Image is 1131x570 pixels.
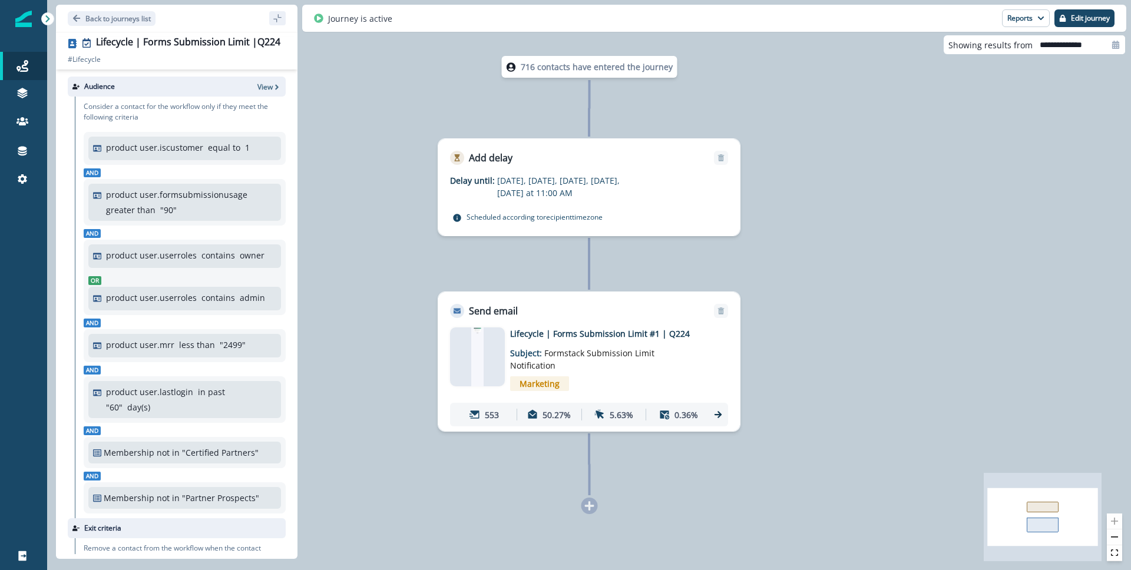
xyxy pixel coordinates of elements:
[106,204,156,216] p: greater than
[674,409,698,421] p: 0.36%
[68,11,156,26] button: Go back
[257,82,273,92] p: View
[589,80,590,137] g: Edge from node-dl-count to e3a5339a-c858-4163-a6a9-2d65aa200e18
[469,304,518,318] p: Send email
[106,188,247,201] p: product user.formsubmissionusage
[198,386,225,398] p: in past
[477,56,703,78] div: 716 contacts have entered the journey
[15,11,32,27] img: Inflection
[84,543,286,564] p: Remove a contact from the workflow when the contact completes the workflow
[610,409,633,421] p: 5.63%
[1054,9,1115,27] button: Edit journey
[471,327,483,386] img: email asset unavailable
[182,446,261,459] p: "Certified Partners"
[240,291,265,304] p: admin
[450,174,497,187] p: Delay until:
[106,386,193,398] p: product user.lastlogin
[1107,529,1122,545] button: zoom out
[1107,545,1122,561] button: fit view
[1002,9,1050,27] button: Reports
[469,151,512,165] p: Add delay
[269,11,286,25] button: sidebar collapse toggle
[84,472,101,480] span: And
[106,249,197,261] p: product user.userroles
[485,409,499,421] p: 553
[84,229,101,238] span: And
[84,81,115,92] p: Audience
[467,211,603,223] p: Scheduled according to recipient timezone
[84,366,101,375] span: And
[157,492,180,504] p: not in
[85,14,151,24] p: Back to journeys list
[1071,14,1110,22] p: Edit journey
[510,376,569,391] span: Marketing
[182,492,261,504] p: "Partner Prospects"
[68,54,101,65] p: # Lifecycle
[106,141,203,154] p: product user.iscustomer
[84,319,101,327] span: And
[106,339,174,351] p: product user.mrr
[948,39,1033,51] p: Showing results from
[96,37,280,49] div: Lifecycle | Forms Submission Limit |Q224
[521,61,673,73] p: 716 contacts have entered the journey
[179,339,215,351] p: less than
[201,291,235,304] p: contains
[589,433,590,495] g: Edge from 8915c884-161f-4188-94c9-3be2208e2605 to node-add-under-a1e709df-a9de-4c89-8a91-bfe1638d...
[438,291,740,432] div: Send emailRemoveemail asset unavailableLifecycle | Forms Submission Limit #1 | Q224Subject: Forms...
[240,249,264,261] p: owner
[220,339,246,351] p: " 2499 "
[106,401,123,413] p: " 60 "
[157,446,180,459] p: not in
[543,409,571,421] p: 50.27%
[106,291,197,304] p: product user.userroles
[438,138,740,236] div: Add delayRemoveDelay until:[DATE], [DATE], [DATE], [DATE], [DATE] at 11:00 AMScheduled according ...
[201,249,235,261] p: contains
[88,276,101,285] span: Or
[104,492,154,504] p: Membership
[497,174,644,199] p: [DATE], [DATE], [DATE], [DATE], [DATE] at 11:00 AM
[84,168,101,177] span: And
[257,82,281,92] button: View
[104,446,154,459] p: Membership
[160,204,177,216] p: " 90 "
[328,12,392,25] p: Journey is active
[510,340,657,372] p: Subject:
[84,426,101,435] span: And
[510,327,699,340] p: Lifecycle | Forms Submission Limit #1 | Q224
[84,523,121,533] p: Exit criteria
[510,347,654,371] span: Formstack Submission Limit Notification
[127,401,150,413] p: day(s)
[245,141,250,154] p: 1
[208,141,240,154] p: equal to
[84,101,286,122] p: Consider a contact for the workflow only if they meet the following criteria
